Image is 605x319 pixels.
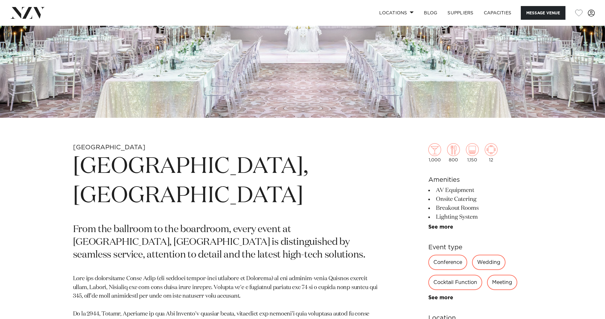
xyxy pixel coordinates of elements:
[428,175,532,185] h6: Amenities
[487,275,517,290] div: Meeting
[428,204,532,213] li: Breakout Rooms
[442,6,478,20] a: SUPPLIERS
[73,144,145,151] small: [GEOGRAPHIC_DATA]
[428,143,441,156] img: cocktail.png
[428,213,532,222] li: Lighting System
[428,275,482,290] div: Cocktail Function
[428,186,532,195] li: AV Equipment
[428,255,467,270] div: Conference
[485,143,498,162] div: 12
[419,6,442,20] a: BLOG
[521,6,565,20] button: Message Venue
[428,195,532,204] li: Onsite Catering
[73,152,383,211] h1: [GEOGRAPHIC_DATA], [GEOGRAPHIC_DATA]
[472,255,505,270] div: Wedding
[73,223,383,262] p: From the ballroom to the boardroom, every event at [GEOGRAPHIC_DATA], [GEOGRAPHIC_DATA] is distin...
[485,143,498,156] img: meeting.png
[479,6,517,20] a: Capacities
[428,243,532,252] h6: Event type
[466,143,479,162] div: 1,150
[466,143,479,156] img: theatre.png
[10,7,45,18] img: nzv-logo.png
[428,143,441,162] div: 1,000
[374,6,419,20] a: Locations
[447,143,460,162] div: 800
[447,143,460,156] img: dining.png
